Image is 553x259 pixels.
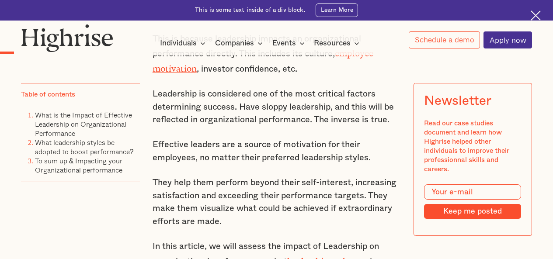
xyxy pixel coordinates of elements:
[215,38,265,48] div: Companies
[153,88,401,127] p: Leadership is considered one of the most critical factors determining success. Have sloppy leader...
[215,38,254,48] div: Companies
[35,155,123,175] a: To sum up & Impacting your Organizational performance
[424,184,521,200] input: Your e-mail
[153,138,401,164] p: Effective leaders are a source of motivation for their employees, no matter their preferred leade...
[21,24,113,52] img: Highrise logo
[35,137,134,157] a: What leadership styles be adopted to boost performance?
[424,119,521,174] div: Read our case studies document and learn how Highrise helped other individuals to improve their p...
[531,10,541,21] img: Cross icon
[483,31,532,48] a: Apply now
[316,3,358,17] a: Learn More
[272,38,296,48] div: Events
[195,6,306,14] div: This is some text inside of a div block.
[153,176,401,228] p: They help them perform beyond their self-interest, increasing satisfaction and exceeding their pe...
[153,48,373,69] a: employee motivation
[424,93,491,108] div: Newsletter
[424,184,521,219] form: Modal Form
[314,38,362,48] div: Resources
[21,90,75,99] div: Table of contents
[160,38,208,48] div: Individuals
[272,38,307,48] div: Events
[314,38,351,48] div: Resources
[409,31,480,48] a: Schedule a demo
[424,204,521,218] input: Keep me posted
[35,110,132,138] a: What is the Impact of Effective Leadership on Organizational Performance
[160,38,197,48] div: Individuals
